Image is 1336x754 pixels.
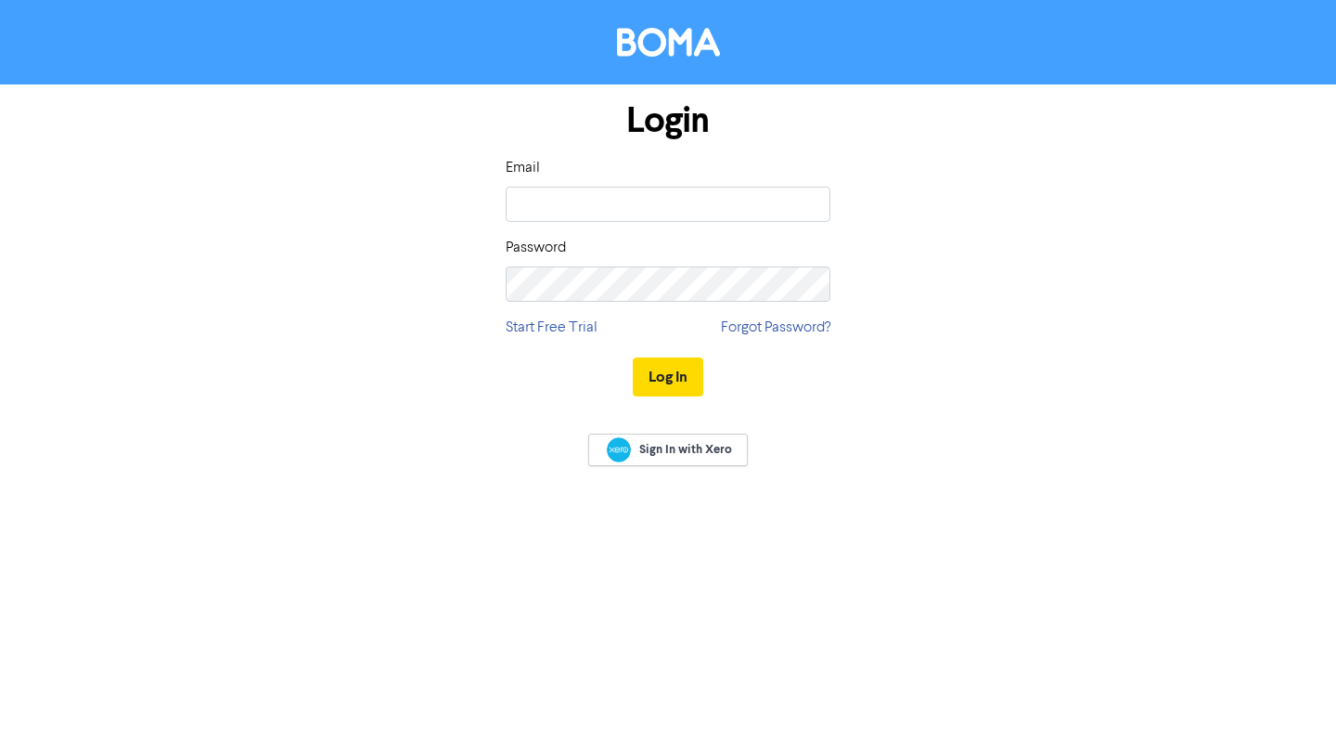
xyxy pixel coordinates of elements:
[721,317,830,339] a: Forgot Password?
[506,99,830,142] h1: Login
[617,28,720,57] img: BOMA Logo
[639,441,732,458] span: Sign In with Xero
[506,317,597,339] a: Start Free Trial
[633,357,703,396] button: Log In
[607,437,631,462] img: Xero logo
[588,434,748,466] a: Sign In with Xero
[506,237,566,259] label: Password
[506,157,540,179] label: Email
